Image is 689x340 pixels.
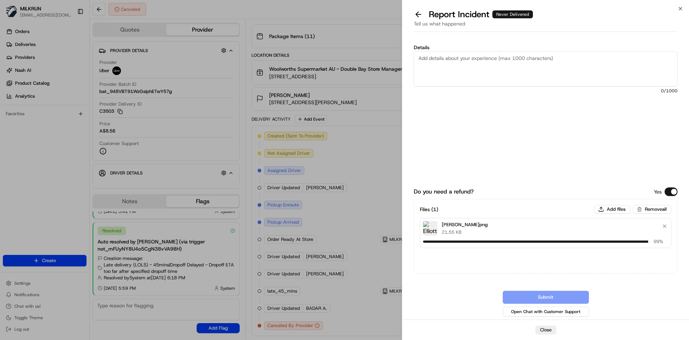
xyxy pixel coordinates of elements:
[420,206,438,213] h3: Files ( 1 )
[594,205,630,214] button: Add files
[633,205,671,214] button: Removeall
[414,45,678,50] label: Details
[423,221,437,236] img: Elliott B.png
[503,307,589,317] button: Open Chat with Customer Support
[654,188,662,195] p: Yes
[492,10,533,18] div: Never Delivered
[442,229,488,236] p: 21.55 KB
[535,326,556,334] button: Close
[429,9,533,20] p: Report Incident
[414,88,678,94] span: 0 /1000
[442,221,488,228] p: [PERSON_NAME]png
[653,238,667,245] span: 99 %
[414,20,678,32] div: Tell us what happened
[414,187,474,196] label: Do you need a refund?
[660,221,670,231] button: Remove file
